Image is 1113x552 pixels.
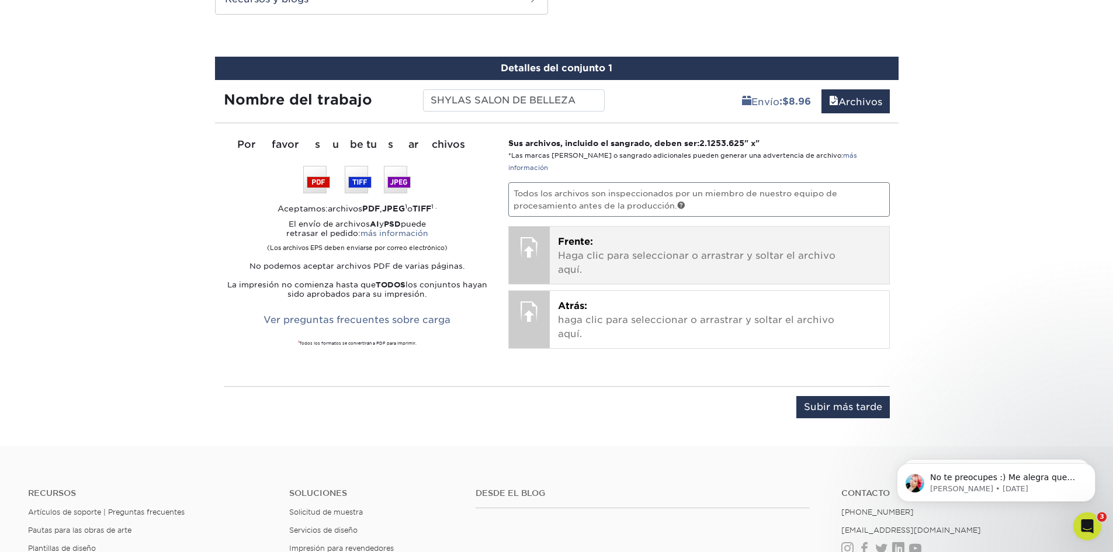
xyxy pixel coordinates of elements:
[370,220,379,228] font: AI
[28,508,185,516] a: Artículos de soporte | Preguntas frecuentes
[376,280,405,289] font: TODOS
[382,204,405,213] font: JPEG
[751,96,779,107] font: Envío
[405,203,407,210] font: 1
[558,250,835,275] font: Haga clic para seleccionar o arrastrar y soltar el archivo aquí.
[405,280,487,289] font: los conjuntos hayan
[841,488,1085,498] a: Contacto
[501,63,612,74] font: Detalles del conjunto 1
[821,89,890,113] a: Archivos
[829,96,838,107] span: archivos
[508,152,857,171] a: más información
[287,290,427,298] font: sido aprobados para su impresión.
[558,300,587,311] font: Atrás:
[237,138,477,150] font: Por favor sube tus archivos
[360,229,428,238] a: más información
[263,314,450,325] font: Ver preguntas frecuentes sobre carga
[267,244,448,251] font: (Los archivos EPS deben enviarse por correo electrónico)
[558,236,593,247] font: Frente:
[423,89,605,112] input: Introduzca un nombre de trabajo
[380,204,382,213] font: ,
[721,138,744,148] font: 3.625
[298,340,299,343] font: 1
[328,204,362,213] font: archivos
[249,262,465,270] font: No podemos aceptar archivos PDF de varias páginas.
[384,220,401,228] font: PSD
[742,96,751,107] span: envío
[796,396,890,418] input: Subir más tarde
[379,220,384,228] font: y
[841,488,890,498] font: Contacto
[431,203,437,210] font: 1 .
[28,488,76,498] font: Recursos
[303,166,411,193] img: Aceptamos: PSD, TIFF o JPEG (JPG)
[289,526,358,534] a: Servicios de diseño
[224,91,372,108] font: Nombre del trabajo
[734,89,819,113] a: Envío:$8.96
[1100,513,1104,520] font: 3
[841,526,981,534] a: [EMAIL_ADDRESS][DOMAIN_NAME]
[779,96,811,107] font: :$8.96
[558,314,834,339] font: haga clic para seleccionar o arrastrar y soltar el archivo aquí.
[286,229,360,238] font: retrasar el pedido:
[412,204,431,213] font: TIFF
[744,138,755,148] font: " x
[401,220,426,228] font: puede
[1073,512,1101,540] iframe: Chat en vivo de Intercom
[508,152,843,159] font: *Las marcas [PERSON_NAME] o sangrado adicionales pueden generar una advertencia de archivo:
[755,138,760,148] font: "
[508,138,699,148] font: Sus archivos, incluido el sangrado, deben ser:
[879,439,1113,520] iframe: Mensaje de notificaciones del intercomunicador
[299,341,417,346] font: Todos los formatos se convertirán a PDF para imprimir.
[289,488,347,498] font: Soluciones
[699,138,721,148] font: 2.125
[289,508,363,516] a: Solicitud de muestra
[407,204,412,213] font: o
[256,308,458,331] a: Ver preguntas frecuentes sobre carga
[278,204,328,213] font: Aceptamos:
[476,488,545,498] font: Desde el blog
[841,508,914,516] a: [PHONE_NUMBER]
[362,204,380,213] font: PDF
[838,96,882,107] font: Archivos
[227,280,376,289] font: La impresión no comienza hasta que
[514,189,837,210] font: Todos los archivos son inspeccionados por un miembro de nuestro equipo de procesamiento antes de ...
[289,220,370,228] font: El envío de archivos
